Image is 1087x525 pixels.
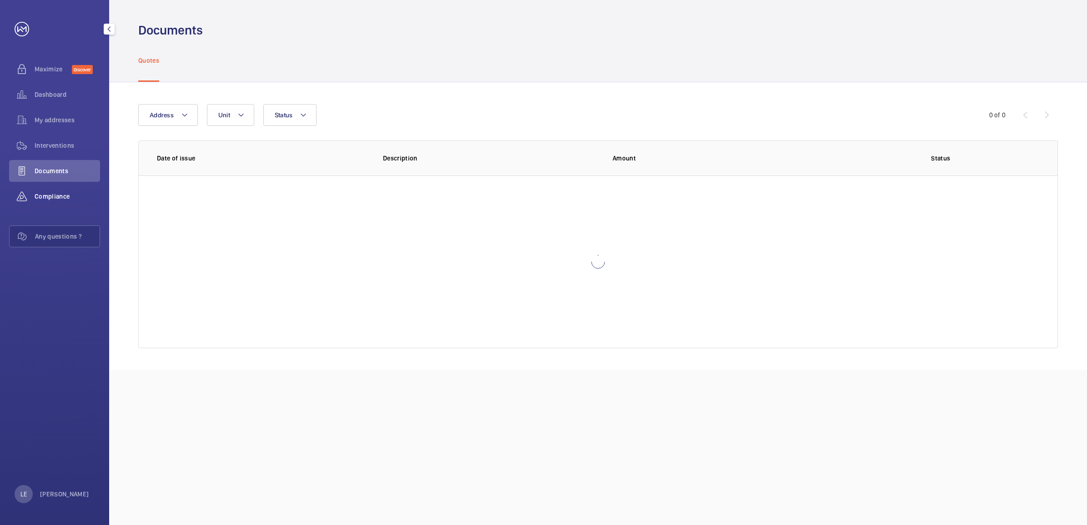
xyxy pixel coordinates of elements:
[150,111,174,119] span: Address
[20,490,27,499] p: LE
[275,111,293,119] span: Status
[842,154,1039,163] p: Status
[263,104,317,126] button: Status
[35,115,100,125] span: My addresses
[383,154,598,163] p: Description
[613,154,828,163] p: Amount
[35,192,100,201] span: Compliance
[35,141,100,150] span: Interventions
[207,104,254,126] button: Unit
[72,65,93,74] span: Discover
[35,166,100,175] span: Documents
[35,90,100,99] span: Dashboard
[35,232,100,241] span: Any questions ?
[157,154,368,163] p: Date of issue
[138,104,198,126] button: Address
[989,110,1006,120] div: 0 of 0
[138,56,159,65] p: Quotes
[35,65,72,74] span: Maximize
[40,490,89,499] p: [PERSON_NAME]
[218,111,230,119] span: Unit
[138,22,203,39] h1: Documents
